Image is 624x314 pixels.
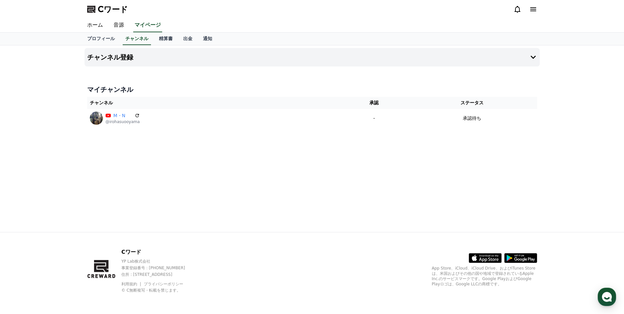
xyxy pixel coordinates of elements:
[121,282,142,286] a: 利用規約
[178,33,198,45] a: 出金
[461,100,484,105] font: ステータス
[90,112,103,125] img: M・N
[203,36,212,41] font: 通知
[87,85,537,94] h4: マイチャンネル
[198,33,217,45] a: 通知
[123,33,151,45] a: チャンネル
[133,18,162,32] a: マイページ
[121,265,198,271] p: 事業登録番号 : [PHONE_NUMBER]
[108,18,129,32] a: 音源
[87,4,128,14] a: Cワード
[90,100,113,105] font: チャンネル
[154,33,178,45] a: 精算書
[463,115,481,122] p: 承認待ち
[144,282,183,286] a: プライバシーポリシー
[121,288,198,293] p: © C無断複写・転載を禁じます。
[82,18,108,32] a: ホーム
[121,259,198,264] p: YP Lab株式会社
[125,36,148,41] font: チャンネル
[432,266,537,287] p: App Store、iCloud、iCloud Drive、およびiTunes Storeは、米国およびその他の国や地域で登録されているApple Inc.のサービスマークです。Google P...
[121,272,198,277] p: 住所 : [STREET_ADDRESS]
[98,4,128,14] span: Cワード
[369,100,379,105] font: 承認
[183,36,192,41] font: 出金
[343,115,405,122] p: -
[82,33,120,45] a: プロフィール
[106,119,140,124] p: @irohasuooyama
[87,36,115,41] font: プロフィール
[85,48,540,66] button: チャンネル登録
[159,36,173,41] font: 精算書
[121,248,198,256] p: Cワード
[113,112,132,119] a: M・N
[87,54,133,61] h4: チャンネル登録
